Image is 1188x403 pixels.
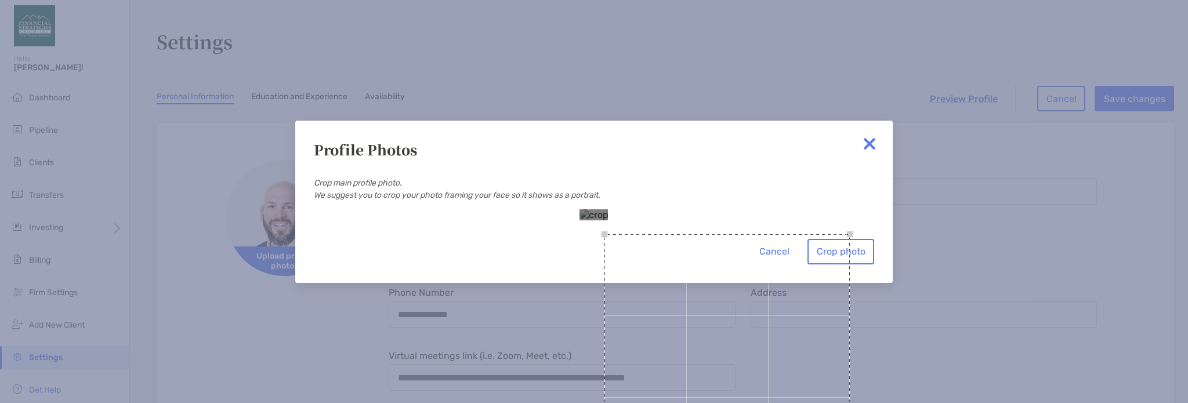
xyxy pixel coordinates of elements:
[601,231,608,238] div: Use the arrow keys to move the north west drag handle to change the crop selection area
[846,231,853,238] div: Use the arrow keys to move the north east drag handle to change the crop selection area
[858,132,881,155] img: close modal icon
[750,239,798,264] button: Cancel
[807,239,874,264] button: Crop photo
[314,139,874,159] div: Profile Photos
[314,190,874,200] p: We suggest you to crop your photo framing your face so it shows as a portrait.
[314,178,874,188] p: Crop main profile photo.
[579,209,609,220] img: crop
